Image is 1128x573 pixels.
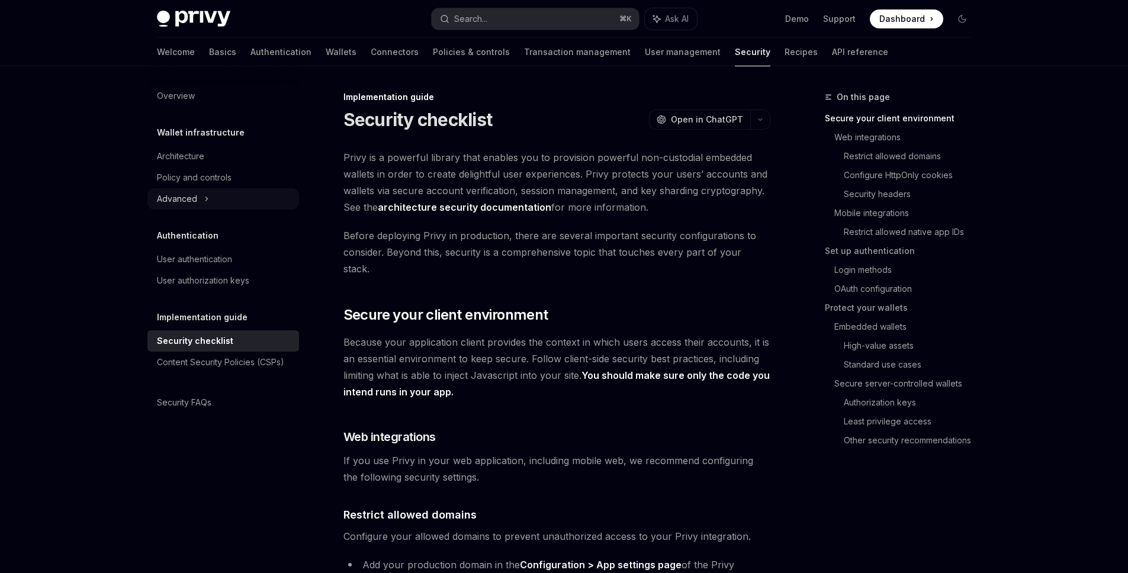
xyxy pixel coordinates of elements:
[157,395,211,410] div: Security FAQs
[834,128,981,147] a: Web integrations
[147,167,299,188] a: Policy and controls
[785,13,809,25] a: Demo
[645,8,697,30] button: Ask AI
[524,38,631,66] a: Transaction management
[834,260,981,279] a: Login methods
[250,38,311,66] a: Authentication
[147,146,299,167] a: Architecture
[834,374,981,393] a: Secure server-controlled wallets
[844,412,981,431] a: Least privilege access
[343,91,770,103] div: Implementation guide
[343,149,770,215] span: Privy is a powerful library that enables you to provision powerful non-custodial embedded wallets...
[157,355,284,369] div: Content Security Policies (CSPs)
[649,110,750,130] button: Open in ChatGPT
[844,336,981,355] a: High-value assets
[343,507,477,523] span: Restrict allowed domains
[433,38,510,66] a: Policies & controls
[870,9,943,28] a: Dashboard
[454,12,487,26] div: Search...
[432,8,639,30] button: Search...⌘K
[147,330,299,352] a: Security checklist
[844,185,981,204] a: Security headers
[157,89,195,103] div: Overview
[157,149,204,163] div: Architecture
[834,204,981,223] a: Mobile integrations
[147,392,299,413] a: Security FAQs
[844,223,981,242] a: Restrict allowed native app IDs
[735,38,770,66] a: Security
[343,305,548,324] span: Secure your client environment
[671,114,743,125] span: Open in ChatGPT
[209,38,236,66] a: Basics
[953,9,972,28] button: Toggle dark mode
[844,431,981,450] a: Other security recommendations
[834,279,981,298] a: OAuth configuration
[343,334,770,400] span: Because your application client provides the context in which users access their accounts, it is ...
[157,273,249,288] div: User authorization keys
[879,13,925,25] span: Dashboard
[157,125,245,140] h5: Wallet infrastructure
[832,38,888,66] a: API reference
[844,166,981,185] a: Configure HttpOnly cookies
[371,38,419,66] a: Connectors
[157,228,218,243] h5: Authentication
[825,109,981,128] a: Secure your client environment
[844,147,981,166] a: Restrict allowed domains
[157,170,232,185] div: Policy and controls
[823,13,856,25] a: Support
[157,252,232,266] div: User authentication
[157,11,230,27] img: dark logo
[157,38,195,66] a: Welcome
[785,38,818,66] a: Recipes
[343,429,436,445] span: Web integrations
[147,249,299,270] a: User authentication
[665,13,689,25] span: Ask AI
[343,109,493,130] h1: Security checklist
[157,192,197,206] div: Advanced
[378,201,551,214] a: architecture security documentation
[844,393,981,412] a: Authorization keys
[343,528,770,545] span: Configure your allowed domains to prevent unauthorized access to your Privy integration.
[326,38,356,66] a: Wallets
[837,90,890,104] span: On this page
[343,227,770,277] span: Before deploying Privy in production, there are several important security configurations to cons...
[520,559,682,571] a: Configuration > App settings page
[825,298,981,317] a: Protect your wallets
[825,242,981,260] a: Set up authentication
[147,85,299,107] a: Overview
[147,352,299,373] a: Content Security Policies (CSPs)
[157,334,233,348] div: Security checklist
[834,317,981,336] a: Embedded wallets
[645,38,721,66] a: User management
[844,355,981,374] a: Standard use cases
[147,270,299,291] a: User authorization keys
[157,310,248,324] h5: Implementation guide
[619,14,632,24] span: ⌘ K
[343,452,770,485] span: If you use Privy in your web application, including mobile web, we recommend configuring the foll...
